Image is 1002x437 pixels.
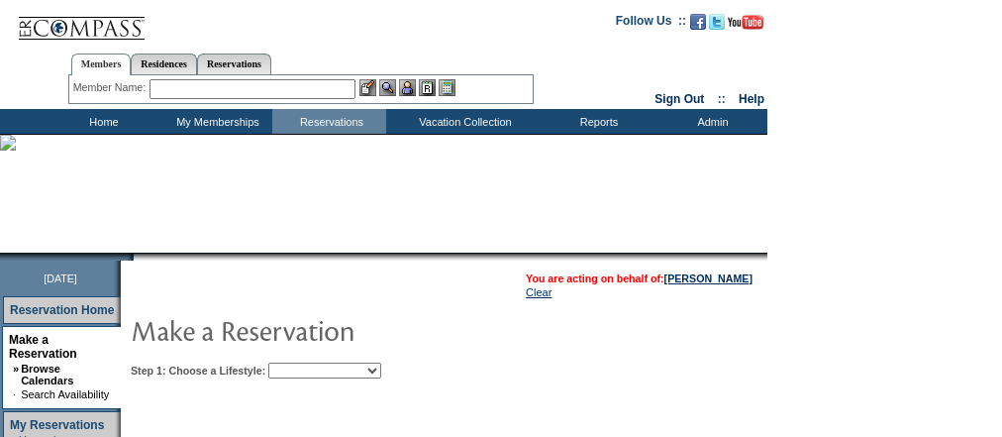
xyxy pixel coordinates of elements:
[654,92,704,106] a: Sign Out
[379,79,396,96] img: View
[709,14,725,30] img: Follow us on Twitter
[653,109,767,134] td: Admin
[526,273,752,284] span: You are acting on behalf of:
[419,79,436,96] img: Reservations
[158,109,272,134] td: My Memberships
[21,388,109,400] a: Search Availability
[71,54,132,75] a: Members
[709,20,725,32] a: Follow us on Twitter
[664,273,752,284] a: [PERSON_NAME]
[131,310,527,350] img: pgTtlMakeReservation.gif
[526,286,551,298] a: Clear
[616,12,686,36] td: Follow Us ::
[540,109,653,134] td: Reports
[386,109,540,134] td: Vacation Collection
[197,54,271,74] a: Reservations
[21,363,73,386] a: Browse Calendars
[439,79,455,96] img: b_calculator.gif
[45,109,158,134] td: Home
[13,388,19,400] td: ·
[399,79,416,96] img: Impersonate
[10,418,104,432] a: My Reservations
[718,92,726,106] span: ::
[690,14,706,30] img: Become our fan on Facebook
[131,54,197,74] a: Residences
[728,15,763,30] img: Subscribe to our YouTube Channel
[73,79,150,96] div: Member Name:
[690,20,706,32] a: Become our fan on Facebook
[728,20,763,32] a: Subscribe to our YouTube Channel
[9,333,77,361] a: Make a Reservation
[272,109,386,134] td: Reservations
[44,273,77,284] span: [DATE]
[127,253,134,261] img: promoShadowLeftCorner.gif
[134,253,136,261] img: blank.gif
[13,363,19,375] b: »
[131,365,265,377] b: Step 1: Choose a Lifestyle:
[10,303,114,317] a: Reservation Home
[739,92,764,106] a: Help
[359,79,376,96] img: b_edit.gif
